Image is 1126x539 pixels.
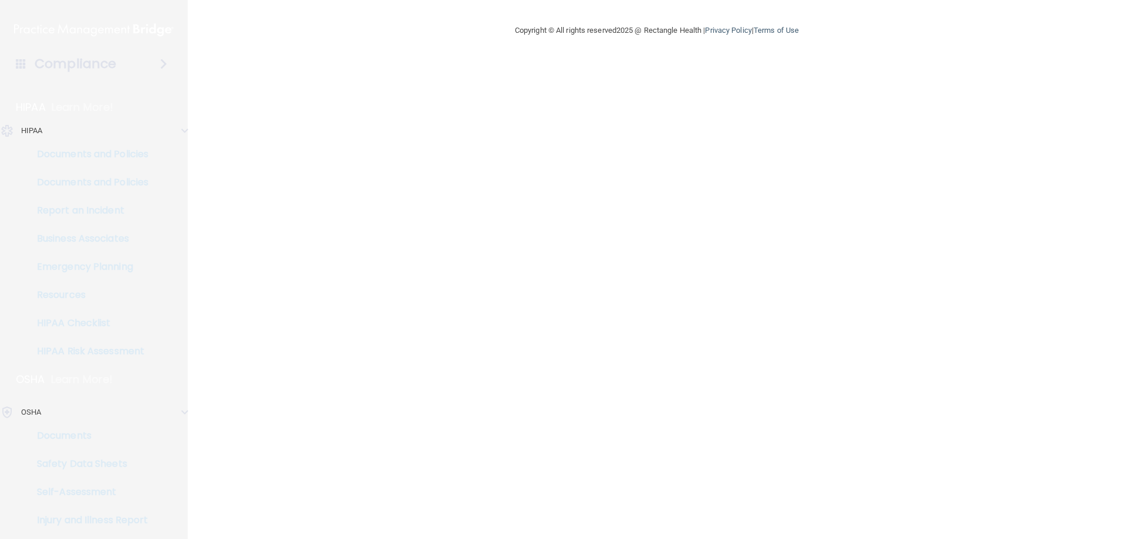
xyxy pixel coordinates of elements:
img: PMB logo [14,18,174,42]
p: Resources [8,289,168,301]
p: HIPAA Risk Assessment [8,345,168,357]
p: Learn More! [52,100,114,114]
p: HIPAA [21,124,43,138]
p: HIPAA Checklist [8,317,168,329]
a: Terms of Use [754,26,799,35]
a: Privacy Policy [705,26,751,35]
p: Safety Data Sheets [8,458,168,470]
p: Business Associates [8,233,168,245]
p: OSHA [21,405,41,419]
p: HIPAA [16,100,46,114]
h4: Compliance [35,56,116,72]
p: Learn More! [51,372,113,387]
p: Injury and Illness Report [8,514,168,526]
p: Emergency Planning [8,261,168,273]
p: Documents and Policies [8,148,168,160]
p: OSHA [16,372,45,387]
p: Documents [8,430,168,442]
p: Report an Incident [8,205,168,216]
div: Copyright © All rights reserved 2025 @ Rectangle Health | | [443,12,871,49]
p: Documents and Policies [8,177,168,188]
p: Self-Assessment [8,486,168,498]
